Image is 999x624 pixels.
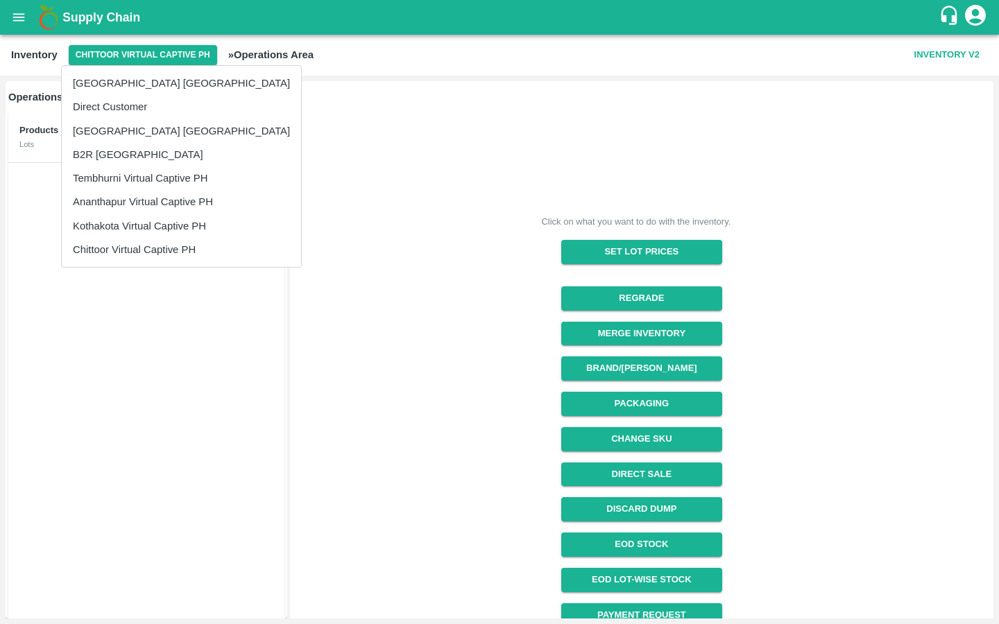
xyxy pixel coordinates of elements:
li: Tembhurni Virtual Captive PH [62,166,301,190]
li: Kothakota Virtual Captive PH [62,214,301,238]
li: [GEOGRAPHIC_DATA] [GEOGRAPHIC_DATA] [62,71,301,95]
li: Chittoor Virtual Captive PH [62,238,301,261]
li: Direct Customer [62,95,301,119]
li: [GEOGRAPHIC_DATA] [GEOGRAPHIC_DATA] [62,119,301,143]
li: Ananthapur Virtual Captive PH [62,190,301,214]
li: B2R [GEOGRAPHIC_DATA] [62,143,301,166]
